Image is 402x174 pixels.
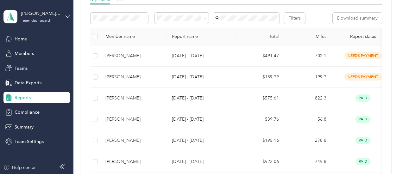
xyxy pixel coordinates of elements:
[289,34,326,39] div: Miles
[172,116,231,123] p: [DATE] - [DATE]
[367,139,402,174] iframe: Everlance-gr Chat Button Frame
[284,67,331,88] td: 199.7
[236,109,284,130] td: $39.76
[3,164,36,171] button: Help center
[105,137,162,144] div: [PERSON_NAME]
[344,52,382,59] span: needs payment
[15,36,27,42] span: Home
[355,94,371,102] span: paid
[15,50,34,57] span: Members
[336,34,390,39] span: Report status
[105,116,162,123] div: [PERSON_NAME]
[172,158,231,165] p: [DATE] - [DATE]
[284,151,331,172] td: 745.8
[355,116,371,123] span: paid
[15,65,28,72] span: Teams
[15,94,31,101] span: Reports
[355,158,371,165] span: paid
[105,74,162,81] div: [PERSON_NAME]
[15,124,34,130] span: Summary
[284,130,331,151] td: 278.8
[236,88,284,109] td: $575.61
[21,19,50,23] div: Team dashboard
[15,80,41,86] span: Data Exports
[21,10,60,17] div: [PERSON_NAME] Teams
[172,52,231,59] p: [DATE] - [DATE]
[236,151,284,172] td: $522.06
[284,13,305,24] button: Filters
[284,45,331,67] td: 702.1
[236,130,284,151] td: $195.16
[167,28,236,45] th: Report name
[344,73,382,81] span: needs payment
[242,34,279,39] div: Total
[100,28,167,45] th: Member name
[333,13,382,24] button: Download summary
[105,34,162,39] div: Member name
[15,109,40,116] span: Compliance
[172,74,231,81] p: [DATE] - [DATE]
[284,88,331,109] td: 822.3
[15,138,44,145] span: Team Settings
[172,137,231,144] p: [DATE] - [DATE]
[284,109,331,130] td: 56.8
[355,137,371,144] span: paid
[105,158,162,165] div: [PERSON_NAME]
[236,67,284,88] td: $139.79
[105,95,162,102] div: [PERSON_NAME]
[236,45,284,67] td: $491.47
[105,52,162,59] div: [PERSON_NAME]
[172,95,231,102] p: [DATE] - [DATE]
